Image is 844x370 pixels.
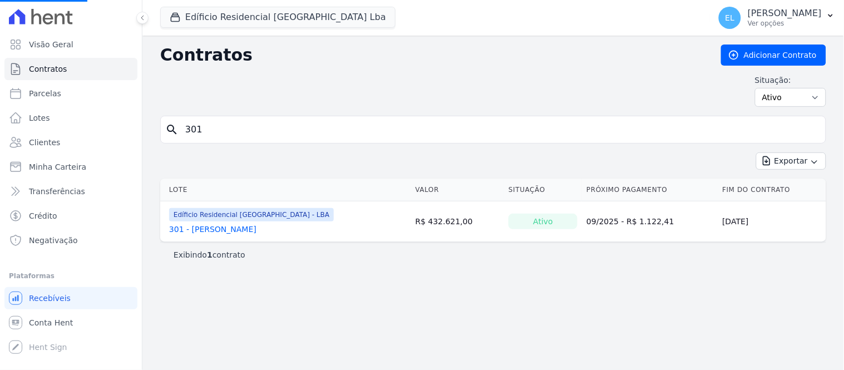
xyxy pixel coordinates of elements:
a: Clientes [4,131,137,154]
i: search [165,123,179,136]
td: [DATE] [718,201,826,242]
a: 09/2025 - R$ 1.122,41 [586,217,674,226]
span: Negativação [29,235,78,246]
span: EL [725,14,735,22]
button: Exportar [756,152,826,170]
a: Lotes [4,107,137,129]
span: Lotes [29,112,50,124]
span: Clientes [29,137,60,148]
span: Conta Hent [29,317,73,328]
a: 301 - [PERSON_NAME] [169,224,256,235]
span: Parcelas [29,88,61,99]
td: R$ 432.621,00 [411,201,505,242]
span: Minha Carteira [29,161,86,172]
th: Lote [160,179,411,201]
a: Transferências [4,180,137,203]
th: Valor [411,179,505,201]
label: Situação: [755,75,826,86]
h2: Contratos [160,45,703,65]
th: Situação [504,179,582,201]
a: Negativação [4,229,137,251]
th: Fim do Contrato [718,179,826,201]
a: Adicionar Contrato [721,45,826,66]
a: Minha Carteira [4,156,137,178]
button: Edíficio Residencial [GEOGRAPHIC_DATA] Lba [160,7,396,28]
div: Ativo [509,214,578,229]
a: Parcelas [4,82,137,105]
a: Recebíveis [4,287,137,309]
input: Buscar por nome do lote [179,119,821,141]
span: Recebíveis [29,293,71,304]
button: EL [PERSON_NAME] Ver opções [710,2,844,33]
span: Transferências [29,186,85,197]
th: Próximo Pagamento [582,179,718,201]
div: Plataformas [9,269,133,283]
span: Edíficio Residencial [GEOGRAPHIC_DATA] - LBA [169,208,334,221]
p: [PERSON_NAME] [748,8,822,19]
p: Ver opções [748,19,822,28]
a: Contratos [4,58,137,80]
span: Contratos [29,63,67,75]
b: 1 [207,250,213,259]
span: Visão Geral [29,39,73,50]
a: Crédito [4,205,137,227]
p: Exibindo contrato [174,249,245,260]
span: Crédito [29,210,57,221]
a: Conta Hent [4,312,137,334]
a: Visão Geral [4,33,137,56]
